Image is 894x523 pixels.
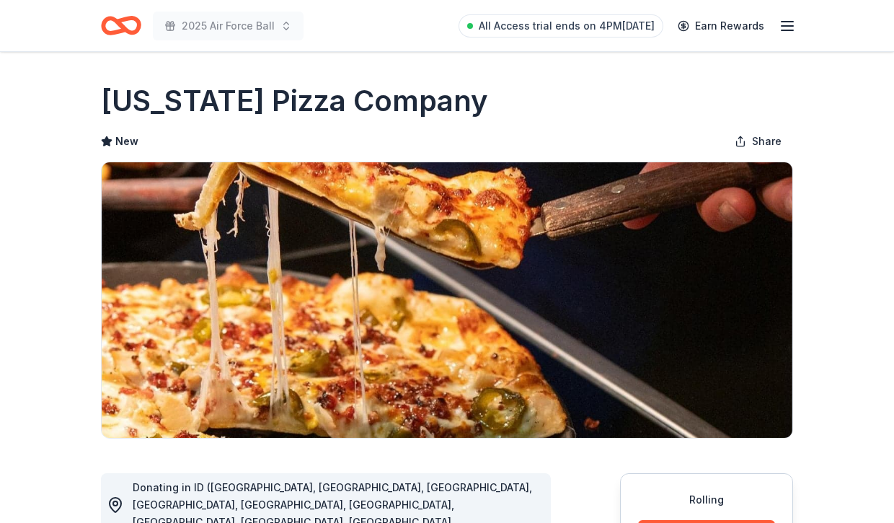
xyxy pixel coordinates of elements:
a: Home [101,9,141,43]
div: Rolling [638,491,775,509]
button: Share [723,127,793,156]
span: 2025 Air Force Ball [182,17,275,35]
span: Share [752,133,782,150]
span: New [115,133,138,150]
a: Earn Rewards [669,13,773,39]
h1: [US_STATE] Pizza Company [101,81,488,121]
img: Image for Idaho Pizza Company [102,162,792,438]
span: All Access trial ends on 4PM[DATE] [479,17,655,35]
a: All Access trial ends on 4PM[DATE] [459,14,663,38]
button: 2025 Air Force Ball [153,12,304,40]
